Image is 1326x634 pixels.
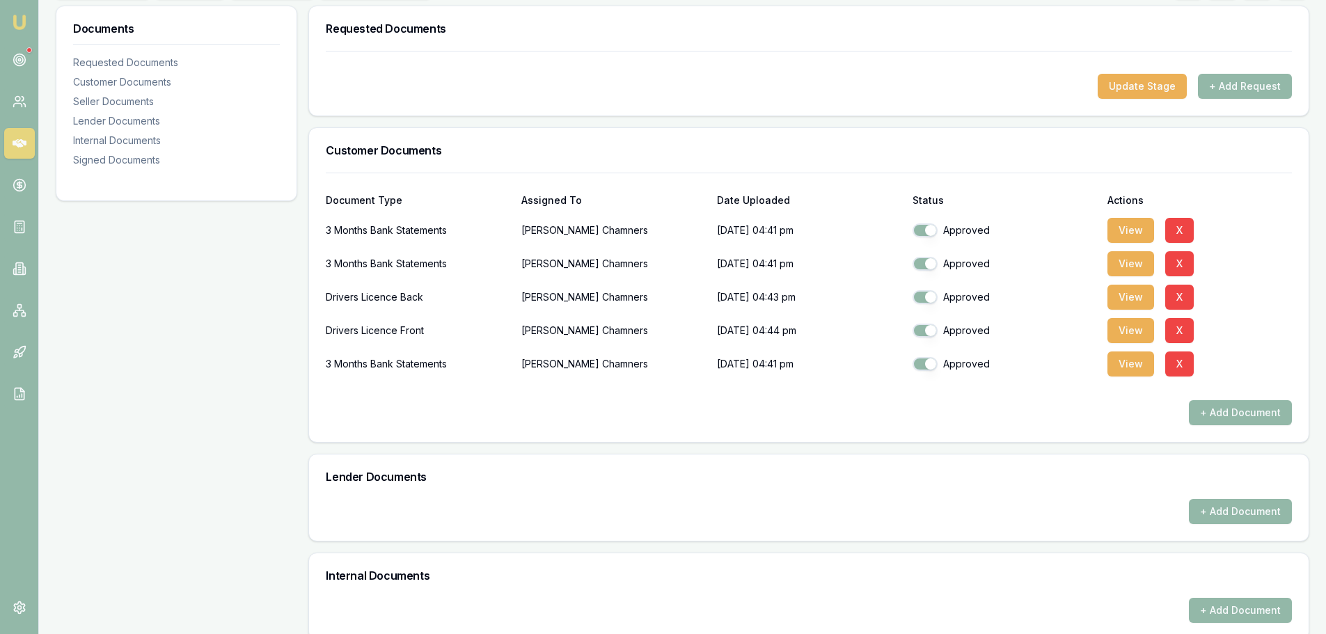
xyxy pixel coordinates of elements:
[521,250,706,278] p: [PERSON_NAME] Chamners
[73,23,280,34] h3: Documents
[717,283,901,311] p: [DATE] 04:43 pm
[717,196,901,205] div: Date Uploaded
[1165,251,1194,276] button: X
[717,216,901,244] p: [DATE] 04:41 pm
[913,196,1097,205] div: Status
[1098,74,1187,99] button: Update Stage
[326,145,1292,156] h3: Customer Documents
[521,350,706,378] p: [PERSON_NAME] Chamners
[73,75,280,89] div: Customer Documents
[326,317,510,344] div: Drivers Licence Front
[521,283,706,311] p: [PERSON_NAME] Chamners
[1107,218,1154,243] button: View
[326,283,510,311] div: Drivers Licence Back
[326,196,510,205] div: Document Type
[1107,196,1292,205] div: Actions
[913,357,1097,371] div: Approved
[1198,74,1292,99] button: + Add Request
[326,350,510,378] div: 3 Months Bank Statements
[1107,285,1154,310] button: View
[1189,598,1292,623] button: + Add Document
[1107,351,1154,377] button: View
[1165,285,1194,310] button: X
[913,290,1097,304] div: Approved
[11,14,28,31] img: emu-icon-u.png
[1165,351,1194,377] button: X
[1107,251,1154,276] button: View
[913,257,1097,271] div: Approved
[521,216,706,244] p: [PERSON_NAME] Chamners
[73,153,280,167] div: Signed Documents
[1189,499,1292,524] button: + Add Document
[326,570,1292,581] h3: Internal Documents
[326,250,510,278] div: 3 Months Bank Statements
[521,196,706,205] div: Assigned To
[1189,400,1292,425] button: + Add Document
[521,317,706,344] p: [PERSON_NAME] Chamners
[717,250,901,278] p: [DATE] 04:41 pm
[1165,218,1194,243] button: X
[913,223,1097,237] div: Approved
[326,471,1292,482] h3: Lender Documents
[1165,318,1194,343] button: X
[1107,318,1154,343] button: View
[73,56,280,70] div: Requested Documents
[326,23,1292,34] h3: Requested Documents
[326,216,510,244] div: 3 Months Bank Statements
[717,350,901,378] p: [DATE] 04:41 pm
[913,324,1097,338] div: Approved
[73,134,280,148] div: Internal Documents
[73,95,280,109] div: Seller Documents
[717,317,901,344] p: [DATE] 04:44 pm
[73,114,280,128] div: Lender Documents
